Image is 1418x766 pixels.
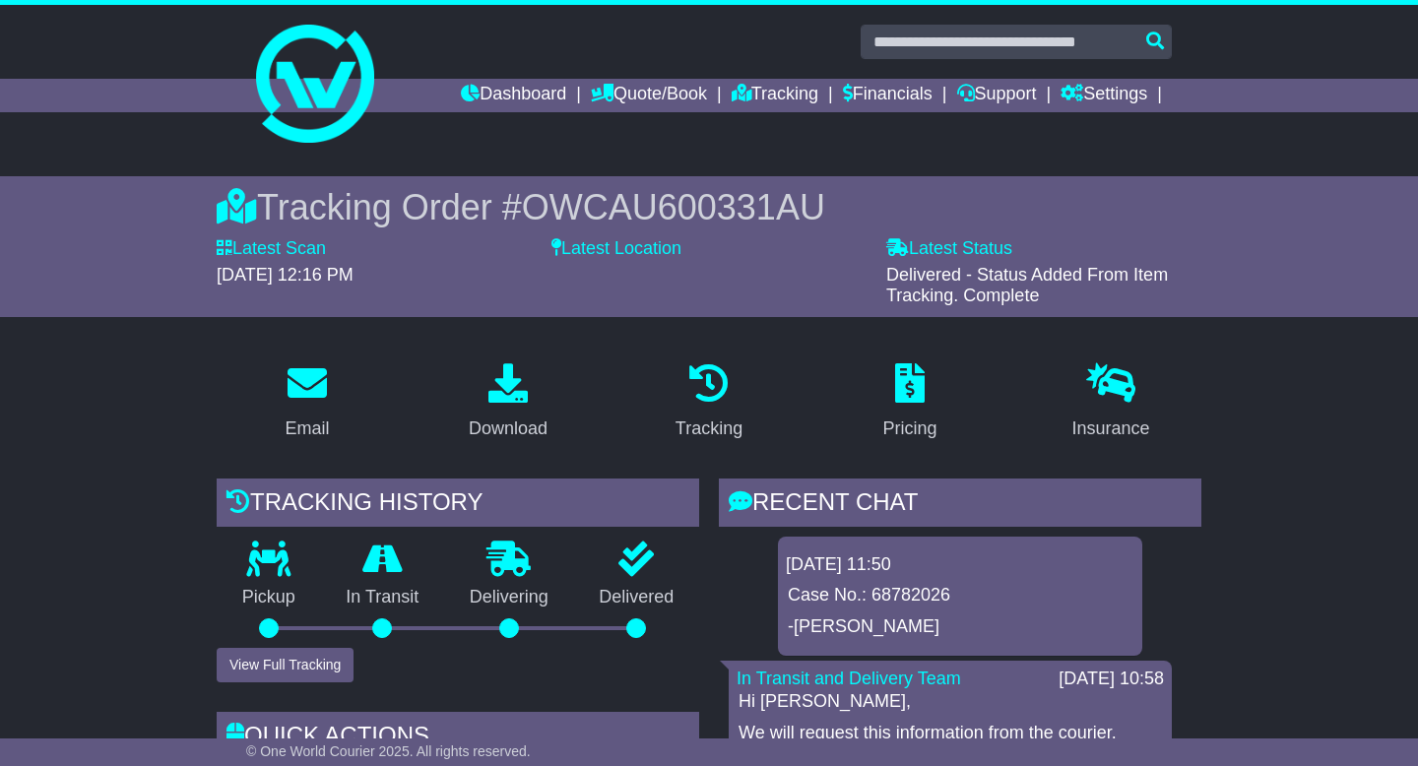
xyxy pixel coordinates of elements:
[786,554,1134,576] div: [DATE] 11:50
[217,238,326,260] label: Latest Scan
[663,356,755,449] a: Tracking
[886,238,1012,260] label: Latest Status
[444,587,574,608] p: Delivering
[321,587,445,608] p: In Transit
[461,79,566,112] a: Dashboard
[676,415,742,442] div: Tracking
[285,415,329,442] div: Email
[737,669,961,688] a: In Transit and Delivery Team
[739,691,1162,713] p: Hi [PERSON_NAME],
[788,585,1132,606] p: Case No.: 68782026
[469,415,548,442] div: Download
[843,79,933,112] a: Financials
[591,79,707,112] a: Quote/Book
[551,238,681,260] label: Latest Location
[217,479,699,532] div: Tracking history
[719,479,1201,532] div: RECENT CHAT
[522,187,825,227] span: OWCAU600331AU
[217,712,699,765] div: Quick Actions
[456,356,560,449] a: Download
[217,265,354,285] span: [DATE] 12:16 PM
[246,743,531,759] span: © One World Courier 2025. All rights reserved.
[1059,669,1164,690] div: [DATE] 10:58
[272,356,342,449] a: Email
[217,587,321,608] p: Pickup
[739,723,1162,744] p: We will request this information from the courier.
[882,415,936,442] div: Pricing
[1059,356,1162,449] a: Insurance
[217,186,1201,228] div: Tracking Order #
[870,356,949,449] a: Pricing
[1061,79,1147,112] a: Settings
[732,79,818,112] a: Tracking
[574,587,700,608] p: Delivered
[788,616,1132,638] p: -[PERSON_NAME]
[217,648,354,682] button: View Full Tracking
[886,265,1168,306] span: Delivered - Status Added From Item Tracking. Complete
[1071,415,1149,442] div: Insurance
[957,79,1037,112] a: Support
